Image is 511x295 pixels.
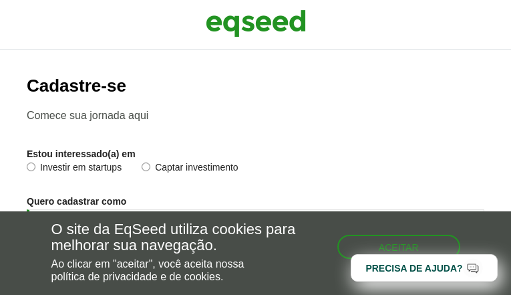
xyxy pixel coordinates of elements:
p: Ao clicar em "aceitar", você aceita nossa . [51,258,297,283]
input: Investir em startups [27,163,35,171]
label: Quero cadastrar como [27,197,126,206]
h2: Cadastre-se [27,76,484,96]
label: Investir em startups [27,163,122,176]
input: Captar investimento [142,163,150,171]
a: política de privacidade e de cookies [51,272,221,282]
label: Estou interessado(a) em [27,149,136,159]
p: Comece sua jornada aqui [27,109,484,122]
h5: O site da EqSeed utiliza cookies para melhorar sua navegação. [51,221,297,254]
button: Aceitar [337,235,460,259]
img: EqSeed Logo [206,7,306,40]
label: Captar investimento [142,163,238,176]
